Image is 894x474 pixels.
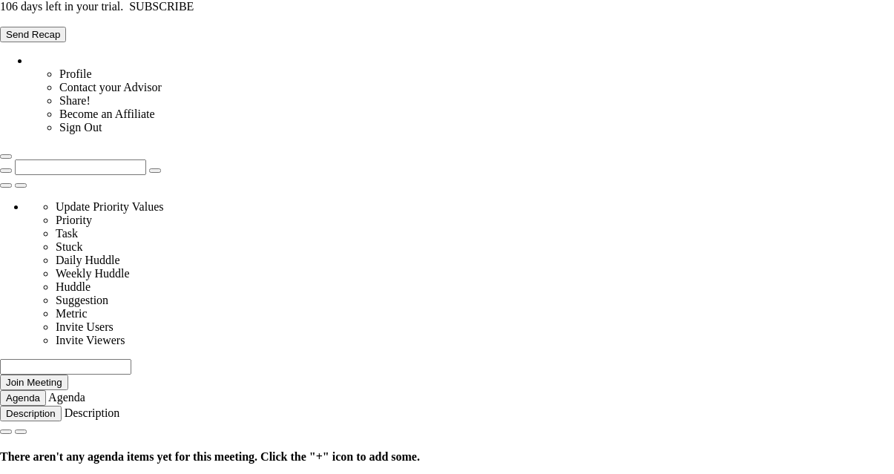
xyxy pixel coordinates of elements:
[56,227,894,240] li: Task
[65,406,120,419] span: Description
[56,334,894,347] li: Invite Viewers
[56,214,92,226] span: Priority
[59,81,894,94] li: Contact your Advisor
[59,94,894,108] li: Share!
[56,307,894,320] li: Metric
[6,29,60,40] span: Send Recap
[56,294,894,307] li: Suggestion
[59,68,894,81] li: Profile
[56,240,894,254] li: Stuck
[59,121,894,134] li: Sign Out
[56,320,894,334] li: Invite Users
[56,280,894,294] li: Huddle
[48,391,85,404] span: Agenda
[59,108,894,121] li: Become an Affiliate
[56,200,163,213] span: Update Priority Values
[6,377,62,388] span: Join Meeting
[56,254,894,267] li: Daily Huddle
[6,408,56,419] span: Description
[56,267,894,280] li: Weekly Huddle
[6,392,40,404] span: Agenda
